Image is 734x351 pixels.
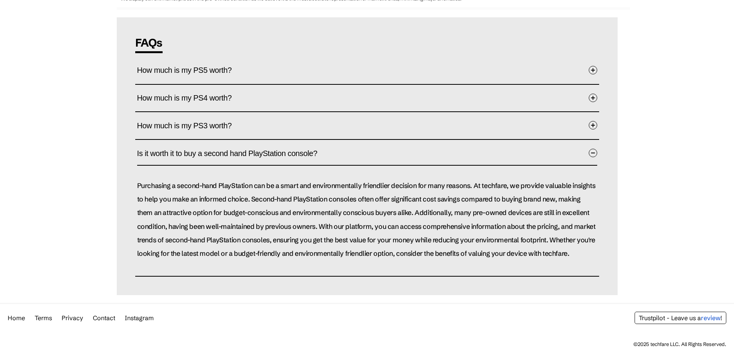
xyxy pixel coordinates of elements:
[137,141,329,165] span: Is it worth it to buy a second hand PlayStation console?
[135,36,163,53] span: FAQs
[701,314,721,322] span: review
[137,58,244,82] span: How much is my PS5 worth?
[93,314,115,322] a: Contact
[137,114,597,137] button: How much is my PS3 worth?
[137,179,597,260] p: Purchasing a second-hand PlayStation can be a smart and environmentally friendlier decision for m...
[62,314,83,322] a: Privacy
[137,86,244,110] span: How much is my PS4 worth?
[137,87,597,110] button: How much is my PS4 worth?
[137,114,244,138] span: How much is my PS3 worth?
[8,314,25,322] a: Home
[137,142,597,166] button: Is it worth it to buy a second hand PlayStation console?
[633,341,726,347] div: ©2025 techfare LLC. All Rights Reserved.
[35,314,52,322] a: Terms
[639,314,722,322] a: Trustpilot - Leave us areview!
[125,314,154,322] a: Instagram
[137,59,597,82] button: How much is my PS5 worth?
